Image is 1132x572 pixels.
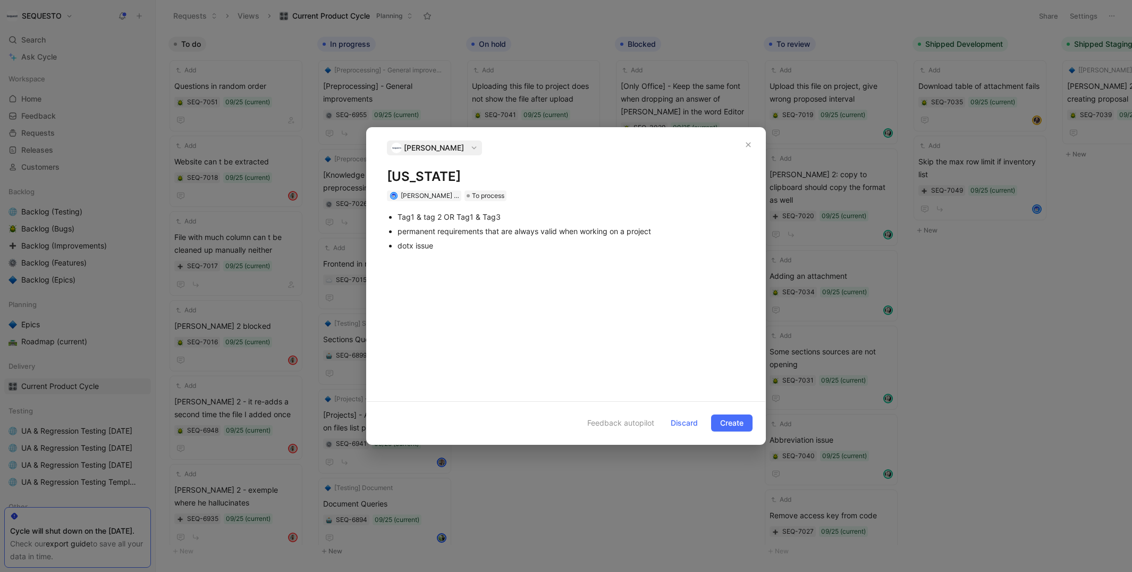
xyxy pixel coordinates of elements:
[387,140,482,155] button: logo[PERSON_NAME]
[720,417,744,429] span: Create
[387,168,745,185] h1: [US_STATE]
[662,415,707,432] button: Discard
[565,416,657,430] button: Feedback autopilot
[401,192,491,200] span: [PERSON_NAME] t'Serstevens
[464,190,506,201] div: To process
[587,417,654,429] span: Feedback autopilot
[711,415,753,432] button: Create
[472,190,504,201] span: To process
[398,240,745,251] div: dotx issue
[404,142,464,154] span: [PERSON_NAME]
[398,226,745,237] div: permanent requirements that are always valid when working on a project
[391,143,402,153] img: logo
[671,417,698,429] span: Discard
[391,193,396,198] img: avatar
[398,211,745,222] div: Tag1 & tag 2 OR Tag1 & Tag3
